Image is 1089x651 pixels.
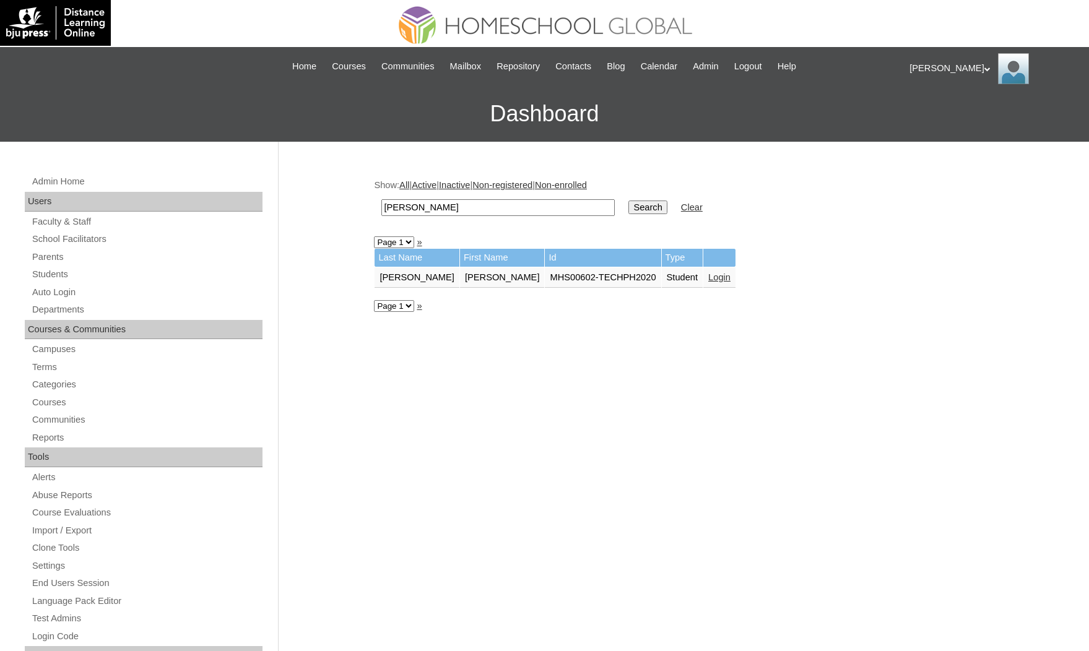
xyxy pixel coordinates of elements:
a: Contacts [549,59,597,74]
a: Campuses [31,342,262,357]
a: Reports [31,430,262,446]
span: Blog [607,59,625,74]
span: Home [292,59,316,74]
a: Help [771,59,802,74]
a: Alerts [31,470,262,485]
img: logo-white.png [6,6,105,40]
input: Search [381,199,615,216]
a: Home [286,59,323,74]
span: Communities [381,59,435,74]
a: Logout [728,59,768,74]
td: [PERSON_NAME] [375,267,459,288]
a: Clear [681,202,703,212]
a: Import / Export [31,523,262,538]
div: Users [25,192,262,212]
a: Abuse Reports [31,488,262,503]
a: Test Admins [31,611,262,626]
a: Parents [31,249,262,265]
a: Auto Login [31,285,262,300]
td: Type [662,249,703,267]
a: Communities [375,59,441,74]
a: Course Evaluations [31,505,262,520]
a: Login Code [31,629,262,644]
a: Inactive [439,180,471,190]
a: Categories [31,377,262,392]
a: Clone Tools [31,540,262,556]
a: All [399,180,409,190]
span: Help [778,59,796,74]
a: » [417,301,422,311]
span: Courses [332,59,366,74]
a: Repository [490,59,546,74]
a: Faculty & Staff [31,214,262,230]
a: Departments [31,302,262,317]
a: Login [708,272,731,282]
a: Active [412,180,436,190]
span: Mailbox [450,59,482,74]
td: Last Name [375,249,459,267]
a: School Facilitators [31,231,262,247]
a: Courses [326,59,372,74]
span: Admin [693,59,719,74]
td: MHS00602-TECHPH2020 [545,267,661,288]
a: » [417,237,422,247]
a: Terms [31,360,262,375]
td: Student [662,267,703,288]
span: Logout [734,59,762,74]
a: Students [31,267,262,282]
a: Settings [31,558,262,574]
a: Non-registered [472,180,532,190]
a: Admin [687,59,725,74]
div: Tools [25,447,262,467]
td: First Name [460,249,545,267]
h3: Dashboard [6,86,1083,142]
a: Mailbox [444,59,488,74]
div: Show: | | | | [374,179,987,223]
a: End Users Session [31,576,262,591]
span: Calendar [641,59,677,74]
span: Contacts [555,59,591,74]
span: Repository [497,59,540,74]
a: Blog [601,59,631,74]
input: Search [628,200,667,214]
a: Communities [31,412,262,428]
a: Courses [31,395,262,410]
td: Id [545,249,661,267]
a: Non-enrolled [535,180,587,190]
div: [PERSON_NAME] [909,53,1077,84]
a: Calendar [635,59,683,74]
img: Ariane Ebuen [998,53,1029,84]
td: [PERSON_NAME] [460,267,545,288]
a: Admin Home [31,174,262,189]
a: Language Pack Editor [31,593,262,609]
div: Courses & Communities [25,320,262,340]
